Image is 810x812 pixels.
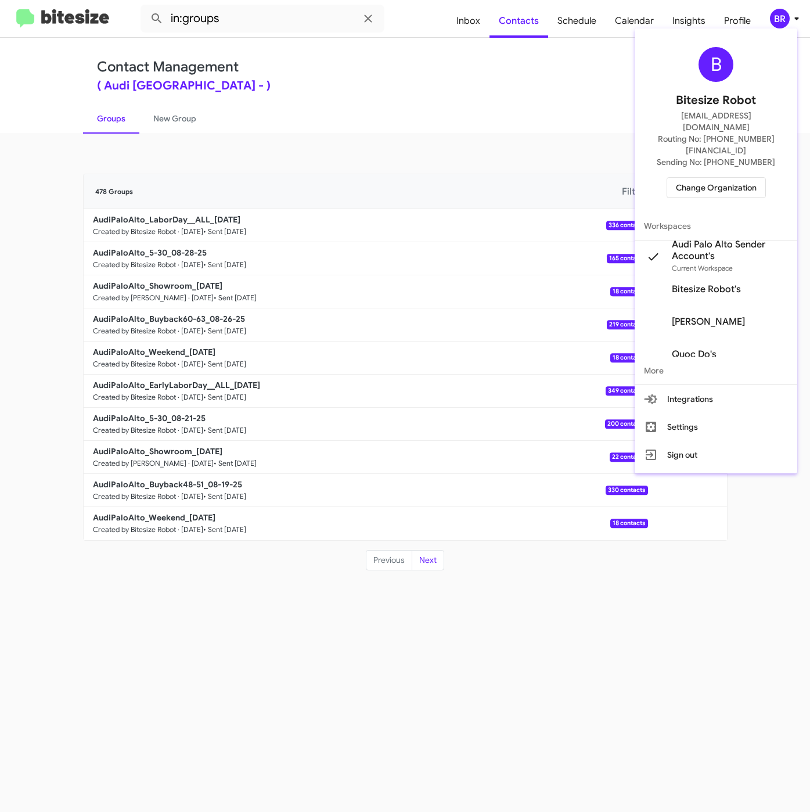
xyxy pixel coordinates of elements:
[672,239,788,262] span: Audi Palo Alto Sender Account's
[699,47,733,82] div: B
[676,91,756,110] span: Bitesize Robot
[649,110,783,133] span: [EMAIL_ADDRESS][DOMAIN_NAME]
[672,316,745,328] span: [PERSON_NAME]
[667,177,766,198] button: Change Organization
[635,441,797,469] button: Sign out
[635,413,797,441] button: Settings
[649,133,783,156] span: Routing No: [PHONE_NUMBER][FINANCIAL_ID]
[672,264,733,272] span: Current Workspace
[657,156,775,168] span: Sending No: [PHONE_NUMBER]
[635,385,797,413] button: Integrations
[672,283,741,295] span: Bitesize Robot's
[635,357,797,385] span: More
[672,348,717,360] span: Quoc Do's
[635,212,797,240] span: Workspaces
[676,178,757,197] span: Change Organization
